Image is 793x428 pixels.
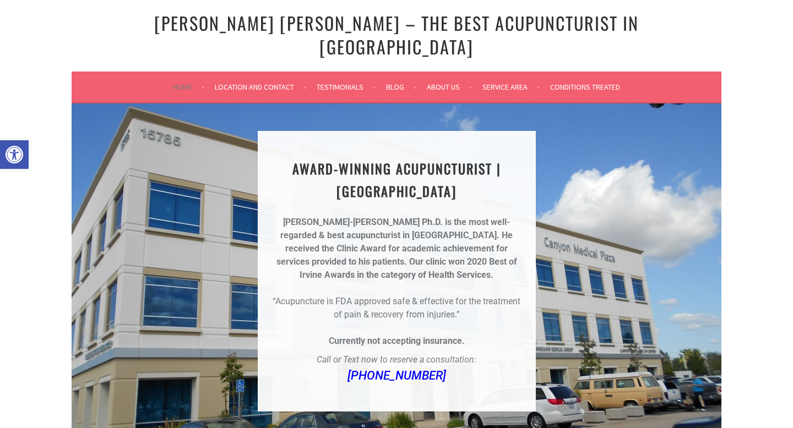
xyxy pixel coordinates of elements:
a: [PERSON_NAME] [PERSON_NAME] – The Best Acupuncturist In [GEOGRAPHIC_DATA] [154,10,639,59]
a: Service Area [482,80,540,94]
a: Location and Contact [215,80,306,94]
a: Blog [386,80,416,94]
p: “Acupuncture is FDA approved safe & effective for the treatment of pain & recovery from injuries.” [271,295,523,321]
a: Home [173,80,204,94]
em: Call or Text now to reserve a consultation: [317,354,476,365]
strong: Currently not accepting insurance. [329,336,465,346]
strong: [PERSON_NAME]-[PERSON_NAME] Ph.D. is the most well-regarded & best acupuncturist in [GEOGRAPHIC_D... [280,217,510,240]
a: About Us [427,80,472,94]
a: Conditions Treated [550,80,620,94]
a: [PHONE_NUMBER] [347,369,446,382]
h1: AWARD-WINNING ACUPUNCTURIST | [GEOGRAPHIC_DATA] [271,157,523,202]
a: Testimonials [317,80,376,94]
